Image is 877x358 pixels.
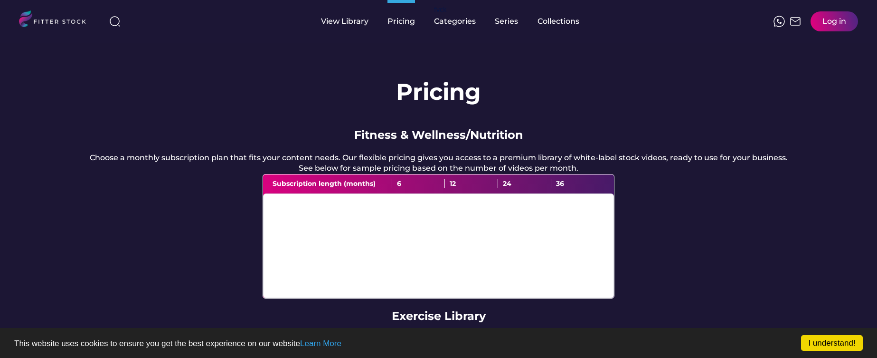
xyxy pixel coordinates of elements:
[273,179,392,189] div: Subscription length (months)
[19,10,94,30] img: LOGO.svg
[495,16,519,27] div: Series
[434,16,476,27] div: Categories
[109,16,121,27] img: search-normal%203.svg
[538,16,579,27] div: Collections
[822,16,846,27] div: Log in
[300,339,341,348] a: Learn More
[354,127,523,143] div: Fitness & Wellness/Nutrition
[790,16,801,27] img: Frame%2051.svg
[321,16,368,27] div: View Library
[773,16,785,27] img: meteor-icons_whatsapp%20%281%29.svg
[392,179,445,189] div: 6
[396,76,481,108] h1: Pricing
[801,335,863,351] a: I understand!
[14,339,863,348] p: This website uses cookies to ensure you get the best experience on our website
[551,179,604,189] div: 36
[392,308,486,324] div: Exercise Library
[498,179,551,189] div: 24
[445,179,498,189] div: 12
[434,5,446,14] div: fvck
[90,153,788,174] div: Choose a monthly subscription plan that fits your content needs. Our flexible pricing gives you a...
[387,16,415,27] div: Pricing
